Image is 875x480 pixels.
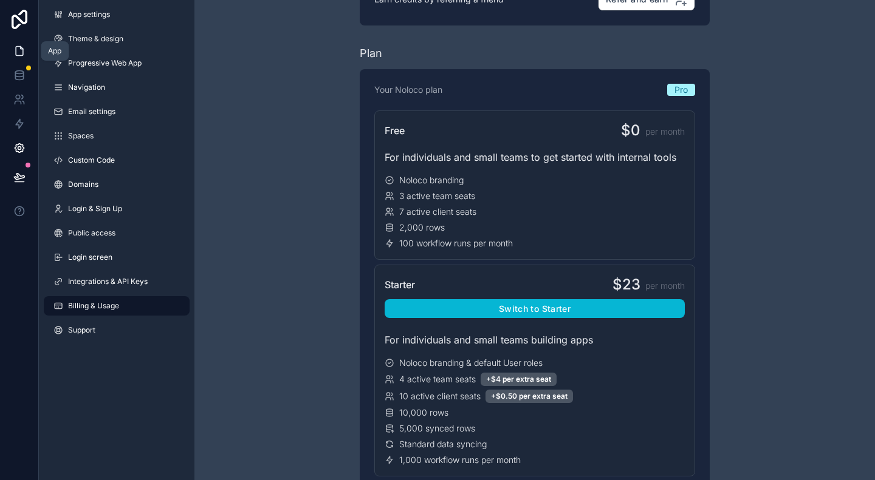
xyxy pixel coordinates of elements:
[68,252,112,262] span: Login screen
[68,155,115,165] span: Custom Code
[399,237,513,249] span: 100 workflow runs per month
[44,126,190,146] a: Spaces
[399,438,487,450] span: Standard data syncing
[385,277,415,292] span: Starter
[68,34,123,44] span: Theme & design
[44,78,190,97] a: Navigation
[385,123,405,138] span: Free
[44,150,190,170] a: Custom Code
[399,221,445,234] span: 2,000 rows
[68,204,122,214] span: Login & Sign Up
[385,333,685,347] div: For individuals and small teams building apps
[68,10,110,19] span: App settings
[44,29,190,49] a: Theme & design
[44,223,190,243] a: Public access
[68,180,98,189] span: Domains
[399,206,476,218] span: 7 active client seats
[68,277,148,286] span: Integrations & API Keys
[621,121,640,140] span: $0
[44,175,190,194] a: Domains
[399,373,476,385] span: 4 active team seats
[68,228,115,238] span: Public access
[399,407,448,419] span: 10,000 rows
[48,46,61,56] div: App
[44,53,190,73] a: Progressive Web App
[44,320,190,340] a: Support
[481,373,557,386] div: +$4 per extra seat
[385,299,685,319] button: Switch to Starter
[399,422,475,434] span: 5,000 synced rows
[399,390,481,402] span: 10 active client seats
[68,325,95,335] span: Support
[399,357,543,369] span: Noloco branding & default User roles
[399,174,464,186] span: Noloco branding
[44,102,190,121] a: Email settings
[486,390,573,403] div: +$0.50 per extra seat
[612,275,640,294] span: $23
[645,126,685,138] span: per month
[645,280,685,292] span: per month
[44,199,190,218] a: Login & Sign Up
[44,5,190,24] a: App settings
[68,83,105,92] span: Navigation
[44,272,190,291] a: Integrations & API Keys
[399,454,521,466] span: 1,000 workflow runs per month
[44,296,190,316] a: Billing & Usage
[68,301,119,311] span: Billing & Usage
[68,107,115,117] span: Email settings
[374,84,442,96] p: Your Noloco plan
[385,150,685,164] div: For individuals and small teams to get started with internal tools
[360,45,382,62] div: Plan
[399,190,475,202] span: 3 active team seats
[68,58,142,68] span: Progressive Web App
[674,84,688,96] span: Pro
[68,131,94,141] span: Spaces
[44,248,190,267] a: Login screen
